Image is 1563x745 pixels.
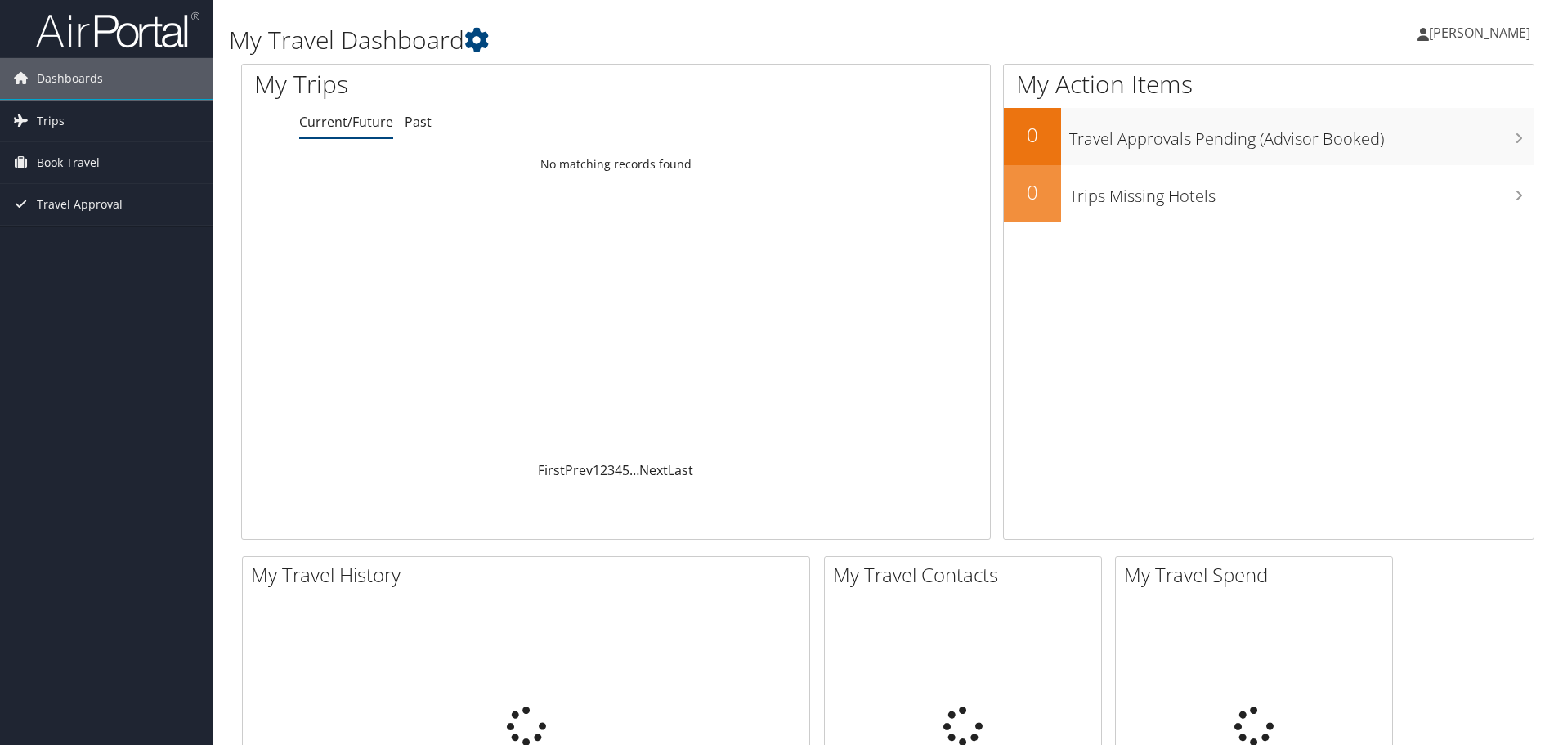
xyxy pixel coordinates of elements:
a: 1 [593,461,600,479]
h2: 0 [1004,178,1061,206]
a: 3 [607,461,615,479]
span: Book Travel [37,142,100,183]
a: Past [405,113,432,131]
h2: My Travel Contacts [833,561,1101,589]
a: Current/Future [299,113,393,131]
h3: Trips Missing Hotels [1069,177,1534,208]
h1: My Trips [254,67,666,101]
a: 5 [622,461,629,479]
img: airportal-logo.png [36,11,199,49]
span: Dashboards [37,58,103,99]
a: 4 [615,461,622,479]
a: Last [668,461,693,479]
h2: 0 [1004,121,1061,149]
a: Next [639,461,668,479]
a: 0Travel Approvals Pending (Advisor Booked) [1004,108,1534,165]
h1: My Action Items [1004,67,1534,101]
a: 0Trips Missing Hotels [1004,165,1534,222]
h2: My Travel History [251,561,809,589]
td: No matching records found [242,150,990,179]
span: … [629,461,639,479]
span: Trips [37,101,65,141]
h2: My Travel Spend [1124,561,1392,589]
h3: Travel Approvals Pending (Advisor Booked) [1069,119,1534,150]
h1: My Travel Dashboard [229,23,1108,57]
span: Travel Approval [37,184,123,225]
a: [PERSON_NAME] [1417,8,1547,57]
a: Prev [565,461,593,479]
a: 2 [600,461,607,479]
span: [PERSON_NAME] [1429,24,1530,42]
a: First [538,461,565,479]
